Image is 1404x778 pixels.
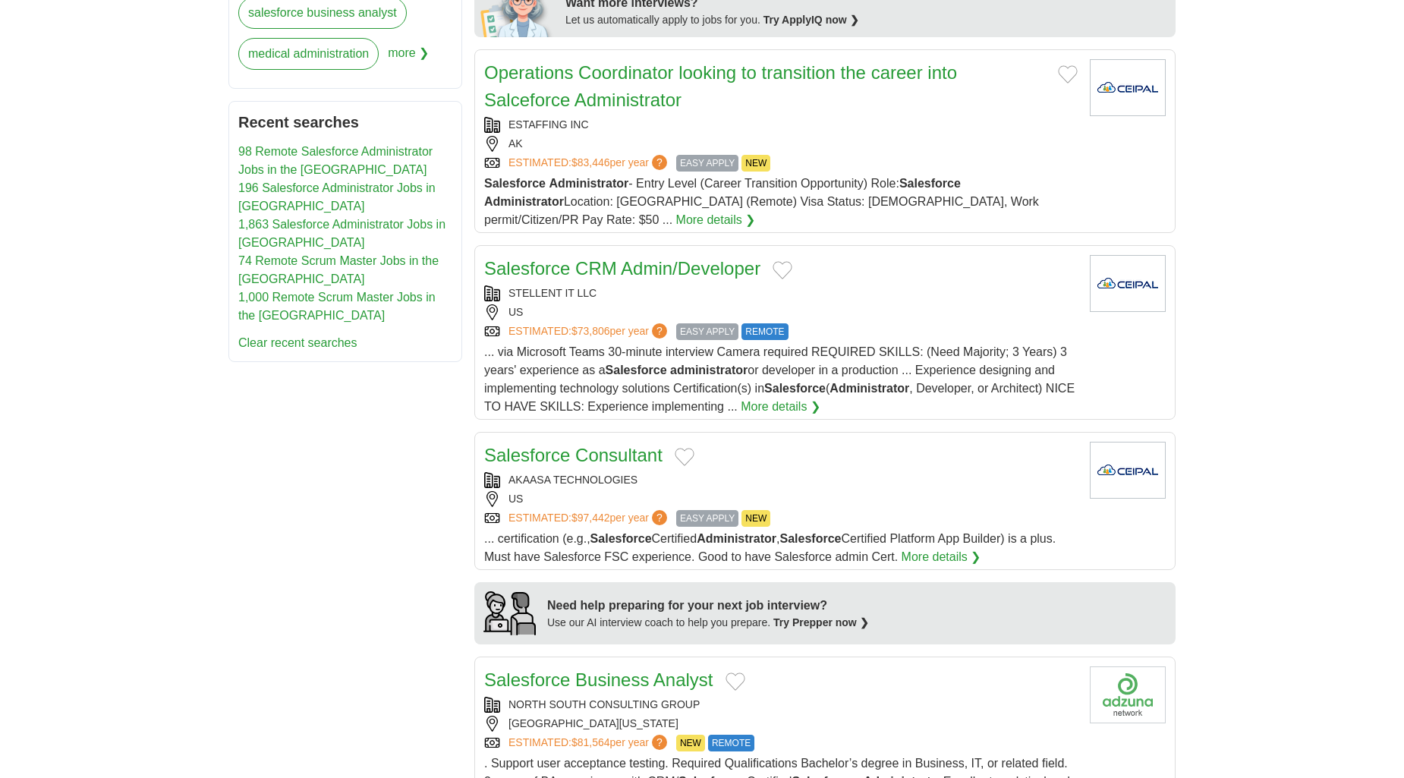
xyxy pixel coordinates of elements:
span: REMOTE [741,323,788,340]
strong: Administrator [549,177,628,190]
strong: Salesforce [484,177,546,190]
span: $97,442 [571,512,610,524]
strong: Salesforce [779,532,841,545]
span: ? [652,323,667,339]
img: Company logo [1090,59,1166,116]
span: EASY APPLY [676,323,738,340]
div: [GEOGRAPHIC_DATA][US_STATE] [484,716,1078,732]
span: ? [652,735,667,750]
span: NEW [741,155,770,172]
div: AK [484,136,1078,152]
span: NEW [741,510,770,527]
a: 1,863 Salesforce Administrator Jobs in [GEOGRAPHIC_DATA] [238,218,445,249]
img: Company logo [1090,666,1166,723]
strong: Salesforce [606,364,667,376]
span: more ❯ [388,38,429,79]
a: ESTIMATED:$83,446per year? [508,155,670,172]
div: US [484,491,1078,507]
div: NORTH SOUTH CONSULTING GROUP [484,697,1078,713]
strong: Administrator [697,532,776,545]
div: Use our AI interview coach to help you prepare. [547,615,869,631]
button: Add to favorite jobs [675,448,694,466]
a: medical administration [238,38,379,70]
a: More details ❯ [902,548,981,566]
a: Salesforce CRM Admin/Developer [484,258,760,279]
a: ESTIMATED:$97,442per year? [508,510,670,527]
button: Add to favorite jobs [773,261,792,279]
a: Salesforce Business Analyst [484,669,713,690]
strong: Salesforce [764,382,826,395]
a: Salesforce Consultant [484,445,663,465]
a: 196 Salesforce Administrator Jobs in [GEOGRAPHIC_DATA] [238,181,436,213]
span: ... via Microsoft Teams 30-minute interview Camera required REQUIRED SKILLS: (Need Majority; 3 Ye... [484,345,1075,413]
span: $83,446 [571,156,610,169]
a: Try Prepper now ❯ [773,616,869,628]
strong: Administrator [829,382,909,395]
a: More details ❯ [741,398,820,416]
button: Add to favorite jobs [1058,65,1078,83]
strong: administrator [670,364,748,376]
a: 1,000 Remote Scrum Master Jobs in the [GEOGRAPHIC_DATA] [238,291,436,322]
strong: Salesforce [590,532,652,545]
a: More details ❯ [676,211,756,229]
a: ESTIMATED:$73,806per year? [508,323,670,340]
span: EASY APPLY [676,155,738,172]
strong: Salesforce [899,177,961,190]
span: ... certification (e.g., Certified , Certified Platform App Builder) is a plus. Must have Salesfo... [484,532,1056,563]
span: $81,564 [571,736,610,748]
a: ESTIMATED:$81,564per year? [508,735,670,751]
a: Try ApplyIQ now ❯ [763,14,859,26]
div: STELLENT IT LLC [484,285,1078,301]
span: - Entry Level (Career Transition Opportunity) Role: Location: [GEOGRAPHIC_DATA] (Remote) Visa Sta... [484,177,1039,226]
span: NEW [676,735,705,751]
a: Operations Coordinator looking to transition the career into Salceforce Administrator [484,62,957,110]
div: ESTAFFING INC [484,117,1078,133]
span: $73,806 [571,325,610,337]
img: Company logo [1090,442,1166,499]
span: ? [652,510,667,525]
button: Add to favorite jobs [726,672,745,691]
strong: Administrator [484,195,564,208]
div: Let us automatically apply to jobs for you. [565,12,1166,28]
div: Need help preparing for your next job interview? [547,597,869,615]
img: Company logo [1090,255,1166,312]
div: AKAASA TECHNOLOGIES [484,472,1078,488]
span: REMOTE [708,735,754,751]
a: Clear recent searches [238,336,357,349]
a: 74 Remote Scrum Master Jobs in the [GEOGRAPHIC_DATA] [238,254,439,285]
span: ? [652,155,667,170]
div: US [484,304,1078,320]
a: 98 Remote Salesforce Administrator Jobs in the [GEOGRAPHIC_DATA] [238,145,433,176]
h2: Recent searches [238,111,452,134]
span: EASY APPLY [676,510,738,527]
